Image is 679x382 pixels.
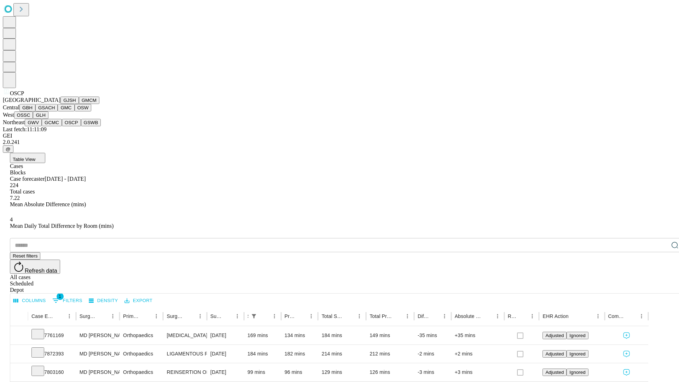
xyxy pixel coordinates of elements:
[637,311,646,321] button: Menu
[493,311,503,321] button: Menu
[393,311,402,321] button: Sort
[123,345,159,363] div: Orthopaedics
[455,313,482,319] div: Absolute Difference
[141,311,151,321] button: Sort
[195,311,205,321] button: Menu
[123,313,141,319] div: Primary Service
[31,326,72,345] div: 7761169
[569,311,579,321] button: Sort
[321,345,362,363] div: 214 mins
[542,350,567,358] button: Adjusted
[210,363,240,381] div: [DATE]
[10,223,114,229] span: Mean Daily Total Difference by Room (mins)
[3,104,19,110] span: Central
[567,350,588,358] button: Ignored
[10,176,45,182] span: Case forecaster
[455,326,501,345] div: +35 mins
[567,332,588,339] button: Ignored
[370,326,411,345] div: 149 mins
[569,333,585,338] span: Ignored
[62,119,81,126] button: OSCP
[98,311,108,321] button: Sort
[593,311,603,321] button: Menu
[3,133,676,139] div: GEI
[80,326,116,345] div: MD [PERSON_NAME] Iv [PERSON_NAME]
[60,97,79,104] button: GJSH
[6,146,11,152] span: @
[80,313,97,319] div: Surgeon Name
[108,311,118,321] button: Menu
[567,369,588,376] button: Ignored
[57,293,64,300] span: 1
[14,348,24,360] button: Expand
[542,332,567,339] button: Adjusted
[306,311,316,321] button: Menu
[42,119,62,126] button: GCMC
[627,311,637,321] button: Sort
[123,363,159,381] div: Orthopaedics
[54,311,64,321] button: Sort
[33,111,48,119] button: GLH
[10,90,24,96] span: OSCP
[210,326,240,345] div: [DATE]
[123,326,159,345] div: Orthopaedics
[31,313,54,319] div: Case Epic Id
[296,311,306,321] button: Sort
[321,313,344,319] div: Total Scheduled Duration
[10,216,13,222] span: 4
[527,311,537,321] button: Menu
[545,333,564,338] span: Adjusted
[321,326,362,345] div: 184 mins
[370,345,411,363] div: 212 mins
[608,313,626,319] div: Comments
[10,182,18,188] span: 224
[25,268,57,274] span: Refresh data
[370,363,411,381] div: 126 mins
[58,104,74,111] button: GMC
[10,189,35,195] span: Total cases
[10,195,20,201] span: 7.22
[402,311,412,321] button: Menu
[31,363,72,381] div: 7803160
[542,313,568,319] div: EHR Action
[483,311,493,321] button: Sort
[248,326,278,345] div: 169 mins
[285,345,315,363] div: 182 mins
[455,345,501,363] div: +2 mins
[64,311,74,321] button: Menu
[31,345,72,363] div: 7872393
[3,126,47,132] span: Last fetch: 11:11:09
[13,157,35,162] span: Table View
[517,311,527,321] button: Sort
[14,366,24,379] button: Expand
[248,363,278,381] div: 99 mins
[321,363,362,381] div: 129 mins
[455,363,501,381] div: +3 mins
[45,176,86,182] span: [DATE] - [DATE]
[51,295,84,306] button: Show filters
[167,363,203,381] div: REINSERTION OF RUPTURED BICEP OR TRICEP TENDON DISTAL
[418,313,429,319] div: Difference
[430,311,440,321] button: Sort
[210,345,240,363] div: [DATE]
[14,111,33,119] button: OSSC
[418,326,448,345] div: -35 mins
[151,311,161,321] button: Menu
[285,326,315,345] div: 134 mins
[569,370,585,375] span: Ignored
[81,119,101,126] button: GSWB
[210,313,222,319] div: Surgery Date
[508,313,517,319] div: Resolved in EHR
[10,252,40,260] button: Reset filters
[123,295,154,306] button: Export
[285,363,315,381] div: 96 mins
[545,370,564,375] span: Adjusted
[10,201,86,207] span: Mean Absolute Difference (mins)
[80,345,116,363] div: MD [PERSON_NAME] Iv [PERSON_NAME]
[79,97,99,104] button: GMCM
[75,104,92,111] button: OSW
[542,369,567,376] button: Adjusted
[418,363,448,381] div: -3 mins
[19,104,35,111] button: GBH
